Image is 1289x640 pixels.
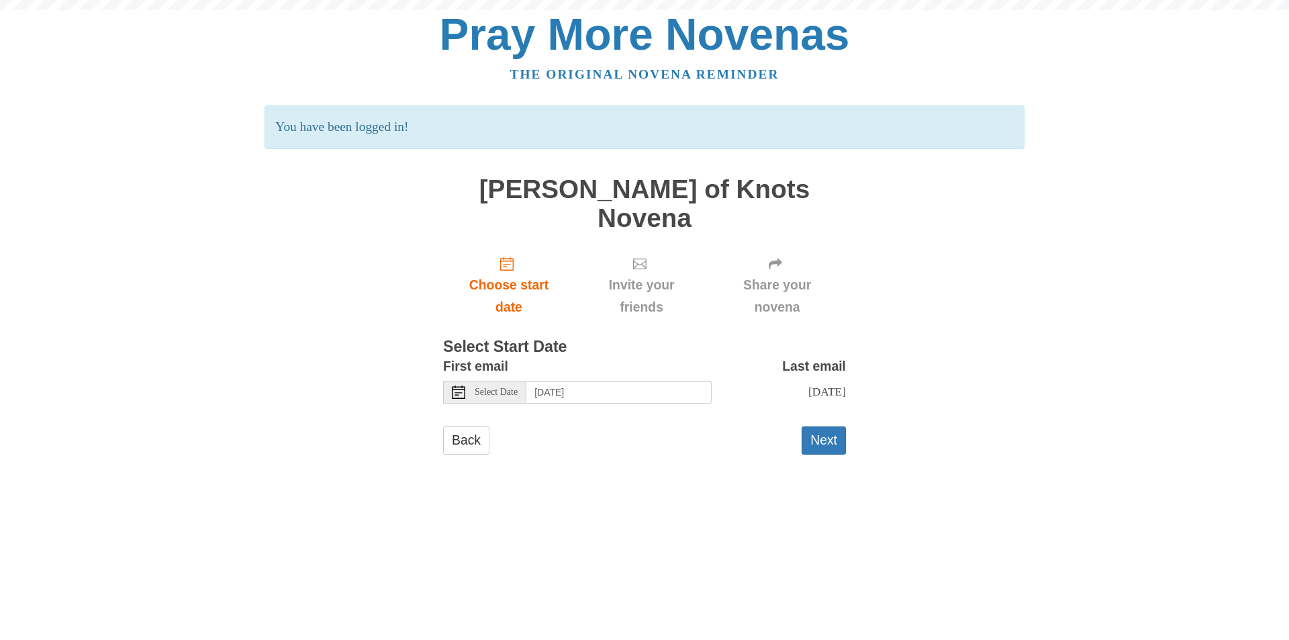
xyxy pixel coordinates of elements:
[443,175,846,232] h1: [PERSON_NAME] of Knots Novena
[475,387,518,397] span: Select Date
[808,385,846,398] span: [DATE]
[588,274,695,318] span: Invite your friends
[443,246,575,326] a: Choose start date
[443,426,489,454] a: Back
[443,355,508,377] label: First email
[802,426,846,454] button: Next
[440,9,850,59] a: Pray More Novenas
[708,246,846,326] div: Click "Next" to confirm your start date first.
[457,274,561,318] span: Choose start date
[575,246,708,326] div: Click "Next" to confirm your start date first.
[443,338,846,356] h3: Select Start Date
[510,67,779,81] a: The original novena reminder
[782,355,846,377] label: Last email
[265,105,1024,149] p: You have been logged in!
[722,274,832,318] span: Share your novena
